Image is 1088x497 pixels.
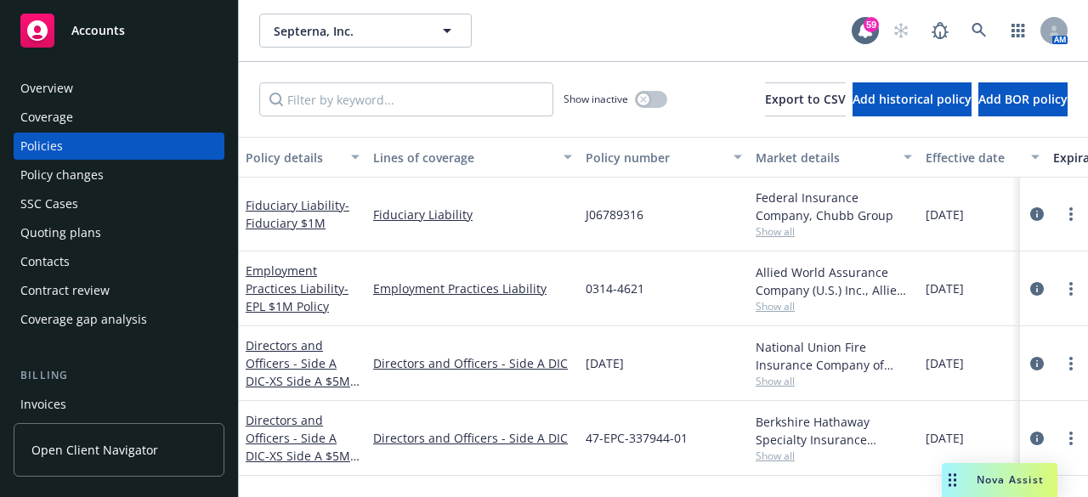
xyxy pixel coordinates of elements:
[586,206,643,223] span: J06789316
[20,219,101,246] div: Quoting plans
[586,280,644,297] span: 0314-4621
[274,22,421,40] span: Septerna, Inc.
[20,391,66,418] div: Invoices
[756,224,912,239] span: Show all
[756,449,912,463] span: Show all
[926,206,964,223] span: [DATE]
[14,367,224,384] div: Billing
[749,137,919,178] button: Market details
[962,14,996,48] a: Search
[919,137,1046,178] button: Effective date
[586,149,723,167] div: Policy number
[756,338,912,374] div: National Union Fire Insurance Company of [GEOGRAPHIC_DATA], [GEOGRAPHIC_DATA], AIG
[1027,204,1047,224] a: circleInformation
[246,337,350,407] a: Directors and Officers - Side A DIC
[246,448,360,482] span: - XS Side A $5M xs $25M
[926,354,964,372] span: [DATE]
[853,91,972,107] span: Add historical policy
[246,197,349,231] a: Fiduciary Liability
[942,463,963,497] div: Drag to move
[20,190,78,217] div: SSC Cases
[20,104,73,131] div: Coverage
[756,189,912,224] div: Federal Insurance Company, Chubb Group
[246,373,360,407] span: - XS Side A $5M xs $30M
[923,14,957,48] a: Report a Bug
[14,277,224,304] a: Contract review
[20,75,73,102] div: Overview
[978,82,1068,116] button: Add BOR policy
[1027,428,1047,449] a: circleInformation
[1061,204,1081,224] a: more
[373,429,572,447] a: Directors and Officers - Side A DIC
[14,75,224,102] a: Overview
[756,299,912,313] span: Show all
[1061,279,1081,299] a: more
[756,374,912,388] span: Show all
[14,161,224,189] a: Policy changes
[1061,353,1081,374] a: more
[1001,14,1035,48] a: Switch app
[246,149,341,167] div: Policy details
[246,412,350,482] a: Directors and Officers - Side A DIC
[20,133,63,160] div: Policies
[579,137,749,178] button: Policy number
[373,354,572,372] a: Directors and Officers - Side A DIC
[14,248,224,275] a: Contacts
[926,149,1021,167] div: Effective date
[978,91,1068,107] span: Add BOR policy
[853,82,972,116] button: Add historical policy
[942,463,1057,497] button: Nova Assist
[14,391,224,418] a: Invoices
[756,149,893,167] div: Market details
[14,7,224,54] a: Accounts
[259,82,553,116] input: Filter by keyword...
[14,306,224,333] a: Coverage gap analysis
[20,248,70,275] div: Contacts
[373,206,572,223] a: Fiduciary Liability
[765,82,846,116] button: Export to CSV
[977,472,1044,487] span: Nova Assist
[14,219,224,246] a: Quoting plans
[765,91,846,107] span: Export to CSV
[756,263,912,299] div: Allied World Assurance Company (U.S.) Inc., Allied World Assurance Company (AWAC)
[373,149,553,167] div: Lines of coverage
[884,14,918,48] a: Start snowing
[1027,279,1047,299] a: circleInformation
[586,429,688,447] span: 47-EPC-337944-01
[864,17,879,32] div: 59
[14,190,224,217] a: SSC Cases
[14,104,224,131] a: Coverage
[20,161,104,189] div: Policy changes
[564,92,628,106] span: Show inactive
[14,133,224,160] a: Policies
[366,137,579,178] button: Lines of coverage
[71,24,125,37] span: Accounts
[1027,353,1047,374] a: circleInformation
[246,263,348,314] a: Employment Practices Liability
[31,441,158,459] span: Open Client Navigator
[259,14,472,48] button: Septerna, Inc.
[586,354,624,372] span: [DATE]
[926,429,964,447] span: [DATE]
[926,280,964,297] span: [DATE]
[1061,428,1081,449] a: more
[20,306,147,333] div: Coverage gap analysis
[20,277,110,304] div: Contract review
[756,413,912,449] div: Berkshire Hathaway Specialty Insurance Company, Berkshire Hathaway Specialty Insurance
[239,137,366,178] button: Policy details
[373,280,572,297] a: Employment Practices Liability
